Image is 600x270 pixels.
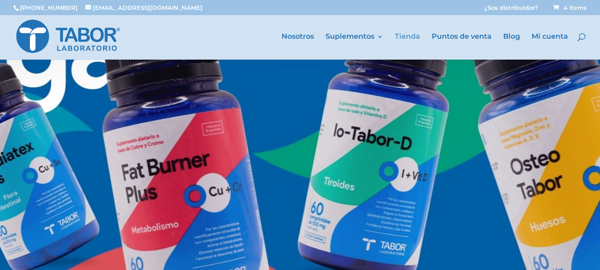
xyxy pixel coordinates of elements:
[553,4,587,11] span: 4 Items
[15,18,121,55] img: Laboratorio Tabor
[326,33,383,60] a: Suplementos
[395,33,420,60] a: Tienda
[532,33,568,60] a: Mi cuenta
[503,33,520,60] a: Blog
[484,5,538,15] a: ¿Sos distribuidor?
[20,4,78,11] a: [PHONE_NUMBER]
[552,4,587,11] a: 4 Items
[282,33,314,60] a: Nosotros
[85,4,203,11] a: [EMAIL_ADDRESS][DOMAIN_NAME]
[432,33,492,60] a: Puntos de venta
